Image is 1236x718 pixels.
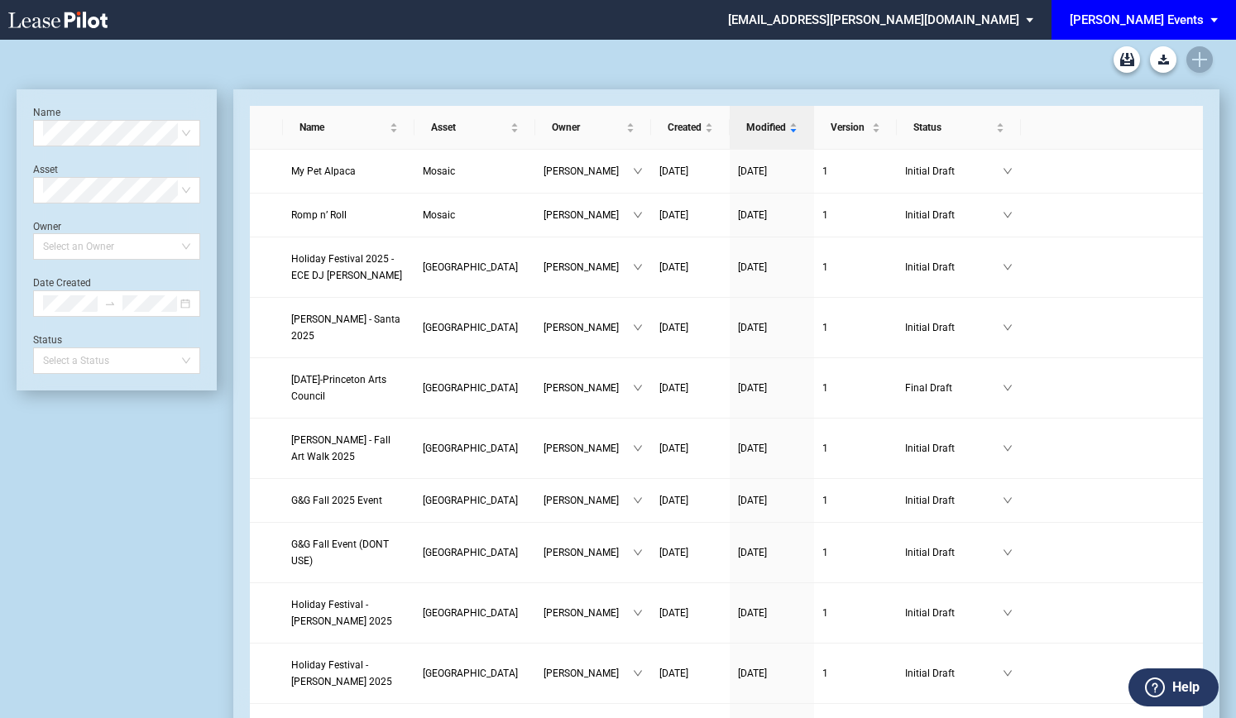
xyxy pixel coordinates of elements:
span: [DATE] [738,547,767,558]
label: Status [33,334,62,346]
span: [DATE] [659,668,688,679]
a: [DATE] [659,665,721,682]
span: Bob Williams - Fall Art Walk 2025 [291,434,390,462]
span: [DATE] [738,607,767,619]
a: G&G Fall 2025 Event [291,492,406,509]
a: Holiday Festival - [PERSON_NAME] 2025 [291,657,406,690]
span: Asset [431,119,507,136]
a: 1 [822,605,889,621]
span: [DATE] [738,261,767,273]
a: [DATE] [659,319,721,336]
span: 1 [822,382,828,394]
span: 1 [822,443,828,454]
a: 1 [822,259,889,275]
th: Name [283,106,414,150]
span: Initial Draft [905,319,1003,336]
a: [PERSON_NAME] - Santa 2025 [291,311,406,344]
span: down [1003,166,1013,176]
th: Asset [414,106,535,150]
span: down [1003,262,1013,272]
a: [DATE]-Princeton Arts Council [291,371,406,404]
span: [DATE] [659,261,688,273]
span: [DATE] [738,322,767,333]
a: Mosaic [423,207,527,223]
a: [DATE] [738,380,806,396]
span: [DATE] [738,382,767,394]
span: Freshfields Village [423,607,518,619]
a: Download Blank Form [1150,46,1176,73]
span: [DATE] [738,443,767,454]
a: [DATE] [659,163,721,179]
span: 1 [822,209,828,221]
span: [PERSON_NAME] [544,259,633,275]
span: Version [831,119,869,136]
a: 1 [822,665,889,682]
span: Holiday Festival 2025 - ECE DJ Ben Felton [291,253,402,281]
th: Version [814,106,897,150]
span: [PERSON_NAME] [544,380,633,396]
span: [DATE] [738,165,767,177]
span: down [633,495,643,505]
span: [DATE] [659,209,688,221]
button: Help [1128,668,1219,706]
span: Initial Draft [905,492,1003,509]
a: Mosaic [423,163,527,179]
span: [DATE] [738,668,767,679]
a: 1 [822,163,889,179]
span: [DATE] [659,443,688,454]
span: [DATE] [659,547,688,558]
span: Princeton Shopping Center [423,382,518,394]
a: Archive [1114,46,1140,73]
span: down [633,383,643,393]
div: [PERSON_NAME] Events [1070,12,1204,27]
span: Owner [552,119,623,136]
span: 1 [822,165,828,177]
span: Freshfields Village [423,443,518,454]
a: Holiday Festival 2025 - ECE DJ [PERSON_NAME] [291,251,406,284]
span: My Pet Alpaca [291,165,356,177]
a: 1 [822,380,889,396]
span: Holiday Festival - Dave Landeo 2025 [291,599,392,627]
span: down [1003,548,1013,558]
span: [PERSON_NAME] [544,544,633,561]
span: [DATE] [659,495,688,506]
a: [DATE] [738,163,806,179]
span: Edwin McCora - Santa 2025 [291,314,400,342]
span: down [633,262,643,272]
span: down [1003,210,1013,220]
span: G&G Fall 2025 Event [291,495,382,506]
span: Initial Draft [905,259,1003,275]
a: [DATE] [659,544,721,561]
a: Holiday Festival - [PERSON_NAME] 2025 [291,596,406,629]
span: down [1003,323,1013,333]
a: [DATE] [659,605,721,621]
a: [DATE] [738,605,806,621]
span: Initial Draft [905,544,1003,561]
span: 1 [822,322,828,333]
a: [DATE] [738,259,806,275]
th: Owner [535,106,651,150]
span: Day of the Dead-Princeton Arts Council [291,374,386,402]
a: [GEOGRAPHIC_DATA] [423,440,527,457]
span: 1 [822,607,828,619]
span: Initial Draft [905,440,1003,457]
span: 1 [822,495,828,506]
span: 1 [822,261,828,273]
span: [DATE] [738,209,767,221]
span: down [633,323,643,333]
a: 1 [822,319,889,336]
a: [DATE] [738,492,806,509]
span: down [633,210,643,220]
span: Initial Draft [905,605,1003,621]
a: My Pet Alpaca [291,163,406,179]
span: Freshfields Village [423,261,518,273]
label: Date Created [33,277,91,289]
span: Romp n’ Roll [291,209,347,221]
a: 1 [822,440,889,457]
a: [GEOGRAPHIC_DATA] [423,492,527,509]
span: Holiday Festival - Tim Mathias 2025 [291,659,392,687]
label: Help [1172,677,1200,698]
span: to [104,298,116,309]
a: 1 [822,544,889,561]
a: [GEOGRAPHIC_DATA] [423,380,527,396]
